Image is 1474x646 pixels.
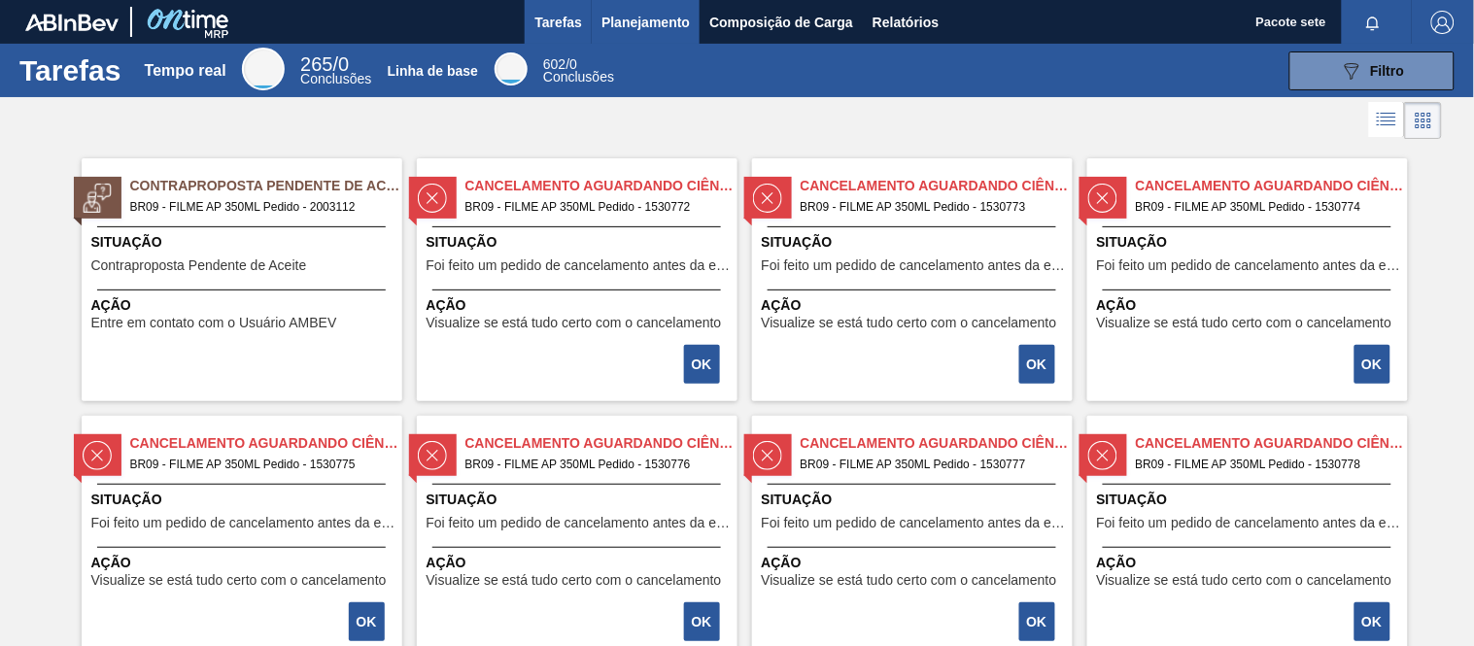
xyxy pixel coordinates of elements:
img: status [1088,184,1117,213]
font: Visualize se está tudo certo com o cancelamento [1097,315,1392,330]
font: OK [1362,614,1383,629]
button: OK [1354,345,1390,384]
font: Cancelamento aguardando ciência [801,178,1079,193]
font: OK [357,614,377,629]
img: status [418,184,447,213]
font: Cancelamento aguardando ciência [1136,178,1414,193]
span: Situação [91,490,397,510]
button: OK [684,345,720,384]
font: Composição de Carga [709,15,853,30]
font: BR09 - FILME AP 350ML Pedido - 1530774 [1136,200,1361,214]
font: Tarefas [534,15,582,30]
font: Ação [91,555,131,570]
div: Completar tarefa: 29764711 [686,343,722,386]
img: status [1088,441,1117,470]
font: Visualize se está tudo certo com o cancelamento [427,572,722,588]
font: OK [692,357,712,372]
font: Foi feito um pedido de cancelamento antes da etapa de aguardando faturamento [91,515,580,530]
font: Ação [427,297,466,313]
font: Visualize se está tudo certo com o cancelamento [427,315,722,330]
img: status [83,441,112,470]
font: Relatórios [873,15,939,30]
font: Conclusões [543,69,614,85]
font: 0 [569,56,577,72]
font: Situação [762,492,833,507]
font: Ação [762,555,802,570]
span: Situação [91,232,397,253]
span: BR09 - FILME AP 350ML Pedido - 1530772 [465,196,722,218]
font: Foi feito um pedido de cancelamento antes da etapa de aguardando faturamento [427,257,915,273]
span: Foi feito um pedido de cancelamento antes da etapa de aguardando faturamento [1097,516,1403,530]
span: Foi feito um pedido de cancelamento antes da etapa de aguardando faturamento [762,258,1068,273]
font: Ação [427,555,466,570]
font: Situação [91,492,162,507]
font: Foi feito um pedido de cancelamento antes da etapa de aguardando faturamento [762,515,1251,530]
span: Foi feito um pedido de cancelamento antes da etapa de aguardando faturamento [427,258,733,273]
font: BR09 - FILME AP 350ML Pedido - 1530777 [801,458,1026,471]
font: Pacote sete [1256,15,1326,29]
font: Tempo real [145,62,226,79]
font: OK [1362,357,1383,372]
div: Completar tarefa: 29764715 [686,600,722,643]
font: Cancelamento aguardando ciência [1136,435,1414,451]
font: Conclusões [300,71,371,86]
img: status [753,441,782,470]
font: Situação [1097,234,1168,250]
div: Linha de base [543,58,614,84]
font: Situação [1097,492,1168,507]
div: Tempo real [300,56,371,85]
button: OK [1019,602,1055,641]
font: Visualize se está tudo certo com o cancelamento [91,572,387,588]
img: status [83,184,112,213]
font: BR09 - FILME AP 350ML Pedido - 1530772 [465,200,691,214]
font: OK [1027,357,1047,372]
button: OK [684,602,720,641]
font: BR09 - FILME AP 350ML Pedido - 1530778 [1136,458,1361,471]
img: TNhmsLtSVTkK8tSr43FrP2fwEKptu5GPRR3wAAAABJRU5ErkJggg== [25,14,119,31]
img: status [418,441,447,470]
span: Situação [1097,490,1403,510]
div: Linha de base [495,52,528,85]
font: Ação [1097,297,1137,313]
span: Cancelamento aguardando ciência [465,433,737,454]
font: OK [692,614,712,629]
span: BR09 - FILME AP 350ML Pedido - 1530778 [1136,454,1392,475]
span: Contraproposta Pendente de Aceite [91,258,307,273]
img: Sair [1431,11,1455,34]
font: Filtro [1371,63,1405,79]
font: Cancelamento aguardando ciência [801,435,1079,451]
font: Foi feito um pedido de cancelamento antes da etapa de aguardando faturamento [427,515,915,530]
span: BR09 - FILME AP 350ML Pedido - 1530773 [801,196,1057,218]
font: Linha de base [388,63,478,79]
span: Situação [427,490,733,510]
div: Visão em Lista [1369,102,1405,139]
button: Notificações [1342,9,1404,36]
font: Planejamento [601,15,690,30]
span: Foi feito um pedido de cancelamento antes da etapa de aguardando faturamento [762,516,1068,530]
span: Cancelamento aguardando ciência [801,176,1073,196]
font: 0 [338,53,349,75]
span: BR09 - FILME AP 350ML Pedido - 1530777 [801,454,1057,475]
span: 602 [543,56,566,72]
button: OK [349,602,385,641]
font: Tarefas [19,54,121,86]
span: Contraproposta Pendente de Aceite [130,176,402,196]
span: Cancelamento aguardando ciência [1136,176,1408,196]
span: Foi feito um pedido de cancelamento antes da etapa de aguardando faturamento [427,516,733,530]
span: Foi feito um pedido de cancelamento antes da etapa de aguardando faturamento [91,516,397,530]
font: Ação [762,297,802,313]
font: Cancelamento aguardando ciência [465,178,743,193]
font: Ação [1097,555,1137,570]
div: Tempo real [242,48,285,90]
img: status [753,184,782,213]
font: Situação [427,234,497,250]
div: Completar tarefa: 29764716 [1021,600,1057,643]
div: Completar tarefa: 29764714 [351,600,387,643]
span: BR09 - FILME AP 350ML Pedido - 1530774 [1136,196,1392,218]
font: Visualize se está tudo certo com o cancelamento [762,572,1057,588]
font: / [333,53,339,75]
span: Situação [1097,232,1403,253]
span: Cancelamento aguardando ciência [1136,433,1408,454]
font: Cancelamento aguardando ciência [130,435,408,451]
font: Entre em contato com o Usuário AMBEV [91,315,337,330]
